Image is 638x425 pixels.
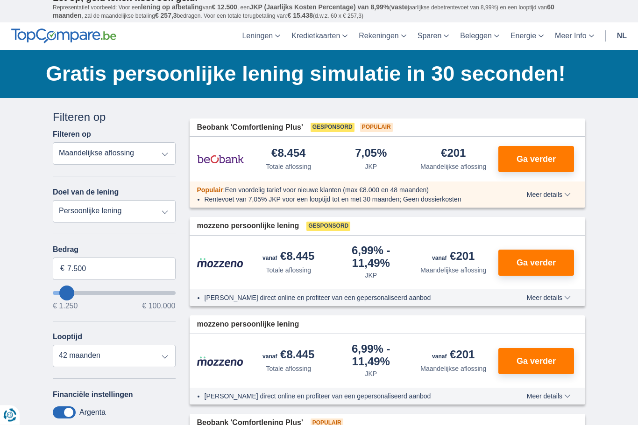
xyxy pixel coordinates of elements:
img: TopCompare [11,29,116,44]
span: € 257,3 [155,12,177,20]
span: Ga verder [517,357,556,366]
span: vaste [391,4,408,11]
span: Meer details [527,295,571,301]
p: Representatief voorbeeld: Voor een van , een ( jaarlijkse debetrentevoet van 8,99%) en een loopti... [53,4,585,21]
span: € 100.000 [142,303,175,310]
div: €8.454 [271,148,305,160]
div: €8.445 [262,349,314,362]
label: Looptijd [53,333,82,341]
a: nl [611,23,632,50]
label: Doel van de lening [53,188,119,197]
button: Meer details [520,294,578,302]
span: € 12.500 [212,4,237,11]
div: €8.445 [262,251,314,264]
a: Leningen [236,23,286,50]
span: € [60,264,64,274]
div: Maandelijkse aflossing [420,266,486,275]
button: Ga verder [498,250,574,276]
label: Bedrag [53,246,176,254]
div: €201 [432,251,475,264]
div: : [190,186,500,195]
span: € 1.250 [53,303,78,310]
div: Totale aflossing [266,364,311,374]
span: Ga verder [517,259,556,267]
label: Financiële instellingen [53,391,133,399]
div: Filteren op [53,110,176,125]
div: Maandelijkse aflossing [420,364,486,374]
a: Sparen [412,23,455,50]
span: Gesponsord [311,123,354,132]
h1: Gratis persoonlijke lening simulatie in 30 seconden! [46,60,585,89]
div: JKP [365,162,377,172]
img: product.pl.alt Beobank [197,148,244,171]
label: Argenta [79,409,106,417]
button: Ga verder [498,348,574,375]
span: Een voordelig tarief voor nieuwe klanten (max €8.000 en 48 maanden) [225,187,429,194]
div: Totale aflossing [266,266,311,275]
div: €201 [441,148,466,160]
button: Meer details [520,393,578,400]
a: Energie [505,23,549,50]
button: Meer details [520,191,578,199]
li: [PERSON_NAME] direct online en profiteer van een gepersonaliseerd aanbod [205,392,493,401]
div: JKP [365,271,377,280]
input: wantToBorrow [53,292,176,295]
div: 6,99% [333,245,409,269]
div: €201 [432,349,475,362]
button: Ga verder [498,146,574,173]
span: Populair [197,187,223,194]
span: Meer details [527,393,571,400]
a: Rekeningen [353,23,411,50]
li: [PERSON_NAME] direct online en profiteer van een gepersonaliseerd aanbod [205,293,493,303]
div: 6,99% [333,344,409,368]
div: 7,05% [355,148,387,160]
a: Meer Info [549,23,600,50]
span: mozzeno persoonlijke lening [197,320,299,330]
span: Gesponsord [306,222,350,231]
span: lening op afbetaling [141,4,203,11]
img: product.pl.alt Mozzeno [197,258,244,268]
li: Rentevoet van 7,05% JKP voor een looptijd tot en met 30 maanden; Geen dossierkosten [205,195,493,204]
span: Ga verder [517,155,556,164]
label: Filteren op [53,131,91,139]
span: JKP (Jaarlijks Kosten Percentage) van 8,99% [250,4,390,11]
a: Kredietkaarten [286,23,353,50]
span: € 15.438 [287,12,313,20]
div: Totale aflossing [266,162,311,172]
span: Beobank 'Comfortlening Plus' [197,123,303,133]
img: product.pl.alt Mozzeno [197,356,244,367]
div: Maandelijkse aflossing [420,162,486,172]
span: 60 maanden [53,4,554,20]
span: Populair [360,123,393,132]
a: Beleggen [454,23,505,50]
span: Meer details [527,192,571,198]
div: JKP [365,369,377,379]
span: mozzeno persoonlijke lening [197,221,299,232]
